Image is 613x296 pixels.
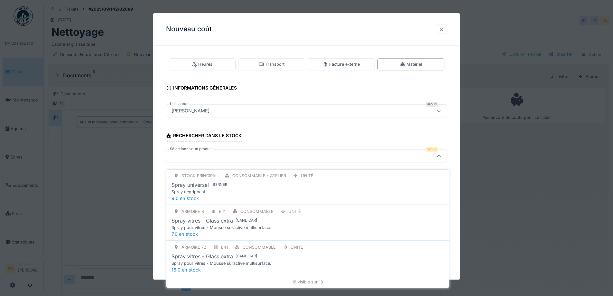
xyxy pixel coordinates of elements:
[192,61,212,67] div: Heures
[219,208,226,215] div: E41
[172,196,199,201] span: 9.0 en stock
[166,25,212,33] h3: Nouveau coût
[181,173,218,179] div: stock principal
[172,224,417,231] div: Spray pour vitres - Mousse suractivé multisurface.
[172,260,417,266] div: Spray pour vitres - Mousse suractivé multisurface.
[166,276,449,288] div: 18 visible sur 18
[288,208,301,215] div: Unité
[240,208,274,215] div: Consommable
[221,244,228,250] div: E41
[236,218,257,223] div: [ Candicar ]
[172,217,233,224] div: Spray vitres - Glass extra
[426,147,438,152] div: Requis
[172,189,417,195] div: Spray dégrippant
[232,173,286,179] div: Consommable - Atelier
[172,231,198,237] span: 7.0 en stock
[426,102,438,107] div: Requis
[169,147,213,152] label: Sélectionnez un produit
[181,244,206,250] div: Armoire 72
[236,253,257,259] div: [ Candicar ]
[181,208,204,215] div: Armoire 8
[291,244,303,250] div: Unité
[166,83,237,94] div: Informations générales
[172,181,209,189] div: Spray universel
[166,131,242,142] div: Rechercher dans le stock
[169,101,189,107] label: Utilisateur
[172,253,233,260] div: Spray vitres - Glass extra
[301,173,313,179] div: Unité
[172,267,201,272] span: 16.0 en stock
[243,244,276,250] div: Consommable
[323,61,360,67] div: Facture externe
[400,61,422,67] div: Matériel
[211,182,228,187] div: [ Berner ]
[259,61,284,67] div: Transport
[169,108,212,115] div: [PERSON_NAME]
